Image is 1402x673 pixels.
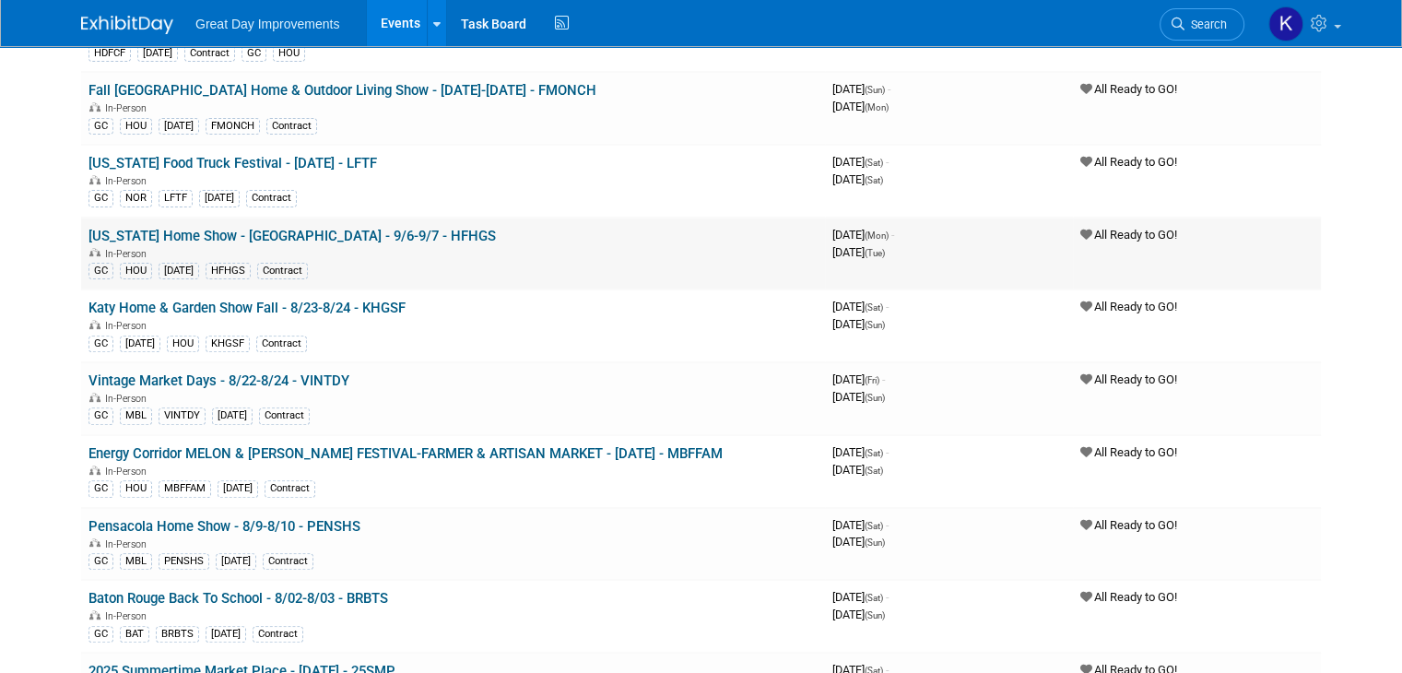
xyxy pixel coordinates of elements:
[832,245,885,259] span: [DATE]
[88,626,113,643] div: GC
[865,302,883,313] span: (Sat)
[89,538,100,548] img: In-Person Event
[865,85,885,95] span: (Sun)
[212,407,253,424] div: [DATE]
[167,336,199,352] div: HOU
[257,263,308,279] div: Contract
[88,518,360,535] a: Pensacola Home Show - 8/9-8/10 - PENSHS
[105,538,152,550] span: In-Person
[259,407,310,424] div: Contract
[89,393,100,402] img: In-Person Event
[1080,300,1177,313] span: All Ready to GO!
[156,626,199,643] div: BRBTS
[832,82,890,96] span: [DATE]
[263,553,313,570] div: Contract
[88,155,377,171] a: [US_STATE] Food Truck Festival - [DATE] - LFTF
[1080,228,1177,242] span: All Ready to GO!
[206,626,246,643] div: [DATE]
[105,466,152,478] span: In-Person
[88,228,496,244] a: [US_STATE] Home Show - [GEOGRAPHIC_DATA] - 9/6-9/7 - HFHGS
[81,16,173,34] img: ExhibitDay
[832,608,885,621] span: [DATE]
[88,372,349,389] a: Vintage Market Days - 8/22-8/24 - VINTDY
[159,263,199,279] div: [DATE]
[159,407,206,424] div: VINTDY
[832,372,885,386] span: [DATE]
[253,626,303,643] div: Contract
[832,317,885,331] span: [DATE]
[159,480,211,497] div: MBFFAM
[88,300,406,316] a: Katy Home & Garden Show Fall - 8/23-8/24 - KHGSF
[159,190,193,207] div: LFTF
[88,336,113,352] div: GC
[206,263,251,279] div: HFHGS
[1080,82,1177,96] span: All Ready to GO!
[199,190,240,207] div: [DATE]
[888,82,890,96] span: -
[865,521,883,531] span: (Sat)
[865,466,883,476] span: (Sat)
[105,175,152,187] span: In-Person
[832,463,883,477] span: [DATE]
[120,190,152,207] div: NOR
[159,118,199,135] div: [DATE]
[256,336,307,352] div: Contract
[89,610,100,620] img: In-Person Event
[865,375,879,385] span: (Fri)
[120,407,152,424] div: MBL
[159,553,209,570] div: PENSHS
[89,175,100,184] img: In-Person Event
[120,336,160,352] div: [DATE]
[88,407,113,424] div: GC
[120,118,152,135] div: HOU
[832,390,885,404] span: [DATE]
[105,320,152,332] span: In-Person
[120,626,149,643] div: BAT
[865,248,885,258] span: (Tue)
[89,248,100,257] img: In-Person Event
[88,190,113,207] div: GC
[865,102,889,112] span: (Mon)
[137,45,178,62] div: [DATE]
[218,480,258,497] div: [DATE]
[89,466,100,475] img: In-Person Event
[273,45,305,62] div: HOU
[120,263,152,279] div: HOU
[266,118,317,135] div: Contract
[89,320,100,329] img: In-Person Event
[88,480,113,497] div: GC
[120,553,152,570] div: MBL
[105,248,152,260] span: In-Person
[88,553,113,570] div: GC
[832,535,885,549] span: [DATE]
[105,393,152,405] span: In-Person
[88,118,113,135] div: GC
[88,45,131,62] div: HDFCF
[886,518,889,532] span: -
[1080,445,1177,459] span: All Ready to GO!
[265,480,315,497] div: Contract
[216,553,256,570] div: [DATE]
[88,82,596,99] a: Fall [GEOGRAPHIC_DATA] Home & Outdoor Living Show - [DATE]-[DATE] - FMONCH
[88,590,388,607] a: Baton Rouge Back To School - 8/02-8/03 - BRBTS
[89,102,100,112] img: In-Person Event
[886,300,889,313] span: -
[1184,18,1227,31] span: Search
[832,172,883,186] span: [DATE]
[865,593,883,603] span: (Sat)
[832,518,889,532] span: [DATE]
[882,372,885,386] span: -
[832,590,889,604] span: [DATE]
[832,100,889,113] span: [DATE]
[1160,8,1244,41] a: Search
[865,448,883,458] span: (Sat)
[246,190,297,207] div: Contract
[1080,155,1177,169] span: All Ready to GO!
[1268,6,1303,41] img: Kenneth Luquette
[865,158,883,168] span: (Sat)
[865,610,885,620] span: (Sun)
[105,102,152,114] span: In-Person
[832,445,889,459] span: [DATE]
[832,228,894,242] span: [DATE]
[865,320,885,330] span: (Sun)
